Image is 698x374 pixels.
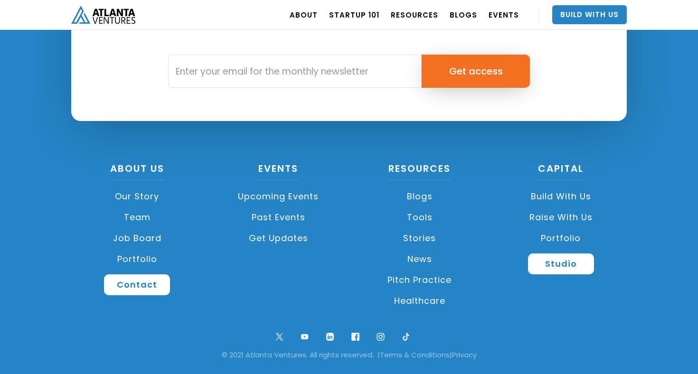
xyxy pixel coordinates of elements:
[71,249,203,270] a: Portfolio
[110,162,164,180] a: About US
[422,55,530,88] input: Get access
[538,162,584,180] a: CAPITAL
[354,249,486,270] a: News
[354,186,486,207] a: Blogs
[213,207,345,228] a: Past Events
[552,5,627,24] a: Build With Us
[71,186,203,207] a: Our Story
[495,228,627,249] a: Portfolio
[391,1,438,28] a: RESOURCES
[168,55,422,88] input: Enter your email for the monthly newsletter
[354,207,486,228] a: Tools
[495,207,627,228] a: Raise with Us
[14,350,684,360] div: © 2021 Atlanta Ventures. All rights reserved. | |
[349,330,362,343] img: facebook logo
[213,186,345,207] a: Upcoming Events
[168,55,530,88] form: Email Form
[495,186,627,207] a: Build with us
[528,253,594,274] a: Studio
[388,162,451,180] a: Resources
[380,350,450,360] a: Terms & Conditions
[354,290,486,311] a: Healthcare
[400,330,413,343] img: tik tok logo
[489,1,519,28] a: EVENTS
[290,1,318,28] a: ABOUT
[71,228,203,249] a: Job Board
[71,207,203,228] a: Team
[258,162,298,180] a: Events
[329,1,379,28] a: Startup 101
[354,228,486,249] a: Stories
[298,330,311,343] img: youtube symbol
[450,1,477,28] a: BLOGS
[374,330,387,343] img: ig symbol
[452,350,477,360] a: Privacy
[354,270,486,290] a: Pitch Practice
[104,274,170,295] a: Contact
[324,330,337,343] img: linkedin logo
[213,228,345,249] a: Get Updates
